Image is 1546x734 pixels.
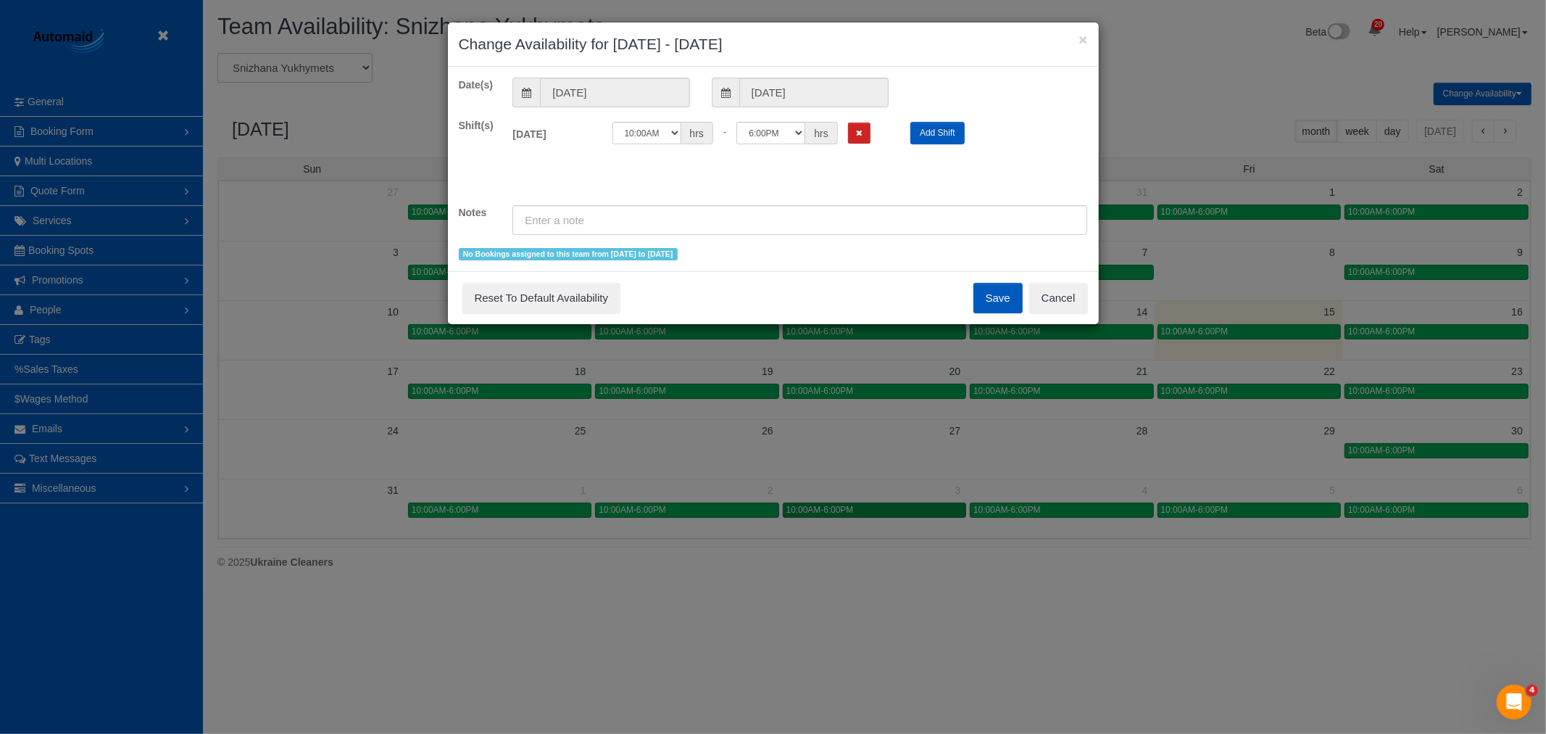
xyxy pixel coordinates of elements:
input: Enter a note [512,205,1087,235]
label: Notes [448,205,502,220]
label: Shift(s) [448,118,502,133]
span: No Bookings assigned to this team from [DATE] to [DATE] [459,248,678,260]
span: hrs [681,122,713,144]
h3: Change Availability for [DATE] - [DATE] [459,33,1088,55]
button: Cancel [1029,283,1088,313]
input: From [540,78,689,107]
label: [DATE] [502,122,601,141]
label: Date(s) [448,78,502,92]
input: To [739,78,889,107]
button: Remove Shift [848,123,870,144]
button: × [1079,32,1087,47]
span: hrs [805,122,837,144]
sui-modal: Change Availability for 09/03/2025 - 09/03/2025 [448,22,1099,324]
span: - [723,126,727,138]
button: Reset To Default Availability [462,283,621,313]
button: Add Shift [910,122,965,144]
iframe: Intercom live chat [1497,685,1532,719]
span: 4 [1526,685,1538,696]
button: Save [973,283,1023,313]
